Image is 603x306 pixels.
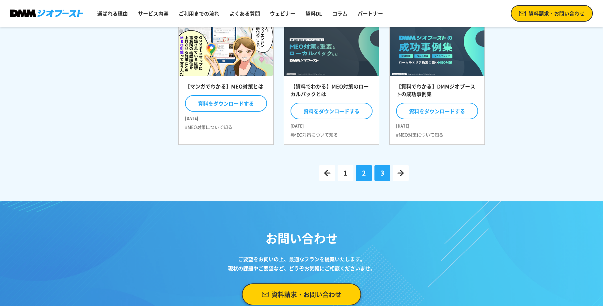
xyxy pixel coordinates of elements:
a: 【マンガでわかる】MEO対策とは 資料をダウンロードする [DATE] #MEO対策について知る [178,23,274,145]
span: 資料請求・お問い合わせ [529,10,585,17]
button: 資料をダウンロードする [291,103,373,119]
time: [DATE] [396,121,478,129]
h2: 【マンガでわかる】MEO対策とは [185,82,267,94]
li: #MEO対策について知る [291,131,338,138]
li: #MEO対策について知る [396,131,443,138]
a: 1 [338,165,353,181]
a: 資料DL [303,7,325,20]
h2: 【資料でわかる】MEO対策のローカルパックとは [291,82,373,101]
a: 資料請求・お問い合わせ [511,5,593,22]
img: DMMジオブースト [10,10,83,17]
time: [DATE] [185,113,267,121]
a: 3 [374,165,390,181]
a: ウェビナー [267,7,298,20]
a: 資料請求・お問い合わせ [242,283,361,305]
time: [DATE] [291,121,373,129]
a: 【資料でわかる】MEO対策のローカルパックとは 資料をダウンロードする [DATE] #MEO対策について知る [284,23,379,145]
button: 資料をダウンロードする [185,95,267,112]
span: 資料請求・お問い合わせ [271,289,341,300]
span: 2 [362,168,366,178]
a: 前のページへ進む [319,165,335,181]
a: 【資料でわかる】DMMジオブーストの成功事例集 資料をダウンロードする [DATE] #MEO対策について知る [389,23,485,145]
a: サービス内容 [135,7,171,20]
a: コラム [330,7,350,20]
a: よくある質問 [227,7,263,20]
button: 資料をダウンロードする [396,103,478,119]
span: 3 [380,168,384,178]
a: 選ばれる理由 [95,7,130,20]
a: 次のページへ進む [393,165,409,181]
a: パートナー [355,7,386,20]
h2: 【資料でわかる】DMMジオブーストの成功事例集 [396,82,478,101]
li: #MEO対策について知る [185,124,232,130]
p: ご要望をお伺いの上、 最適なプランを提案いたします。 現状の課題やご要望など、 どうぞお気軽にご相談くださいませ。 [222,254,381,273]
a: ご利用までの流れ [176,7,222,20]
span: 1 [344,168,347,178]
